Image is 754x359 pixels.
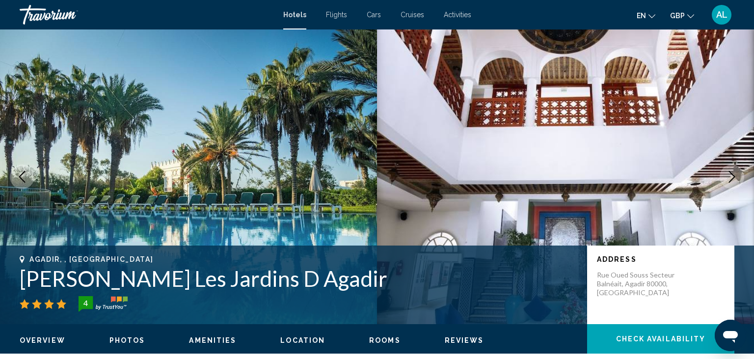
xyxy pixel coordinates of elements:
button: Rooms [369,336,401,345]
p: Address [597,255,725,263]
a: Activities [444,11,471,19]
button: Location [280,336,325,345]
span: GBP [670,12,685,20]
button: Next image [720,165,744,189]
span: Location [280,336,325,344]
a: Flights [326,11,347,19]
span: Photos [109,336,145,344]
div: 4 [76,297,95,309]
button: Photos [109,336,145,345]
p: Rue Oued Souss Secteur Balnéait, Agadir 80000, [GEOGRAPHIC_DATA] [597,271,675,297]
button: Change language [637,8,655,23]
span: AL [716,10,727,20]
button: Reviews [445,336,484,345]
span: Rooms [369,336,401,344]
span: Amenities [189,336,236,344]
button: Previous image [10,165,34,189]
span: Overview [20,336,65,344]
button: Amenities [189,336,236,345]
span: Reviews [445,336,484,344]
button: User Menu [709,4,734,25]
button: Check Availability [587,324,734,354]
a: Hotels [283,11,306,19]
a: Cruises [401,11,424,19]
span: Agadir, , [GEOGRAPHIC_DATA] [29,255,153,263]
iframe: Button to launch messaging window [715,320,746,351]
button: Change currency [670,8,694,23]
a: Cars [367,11,381,19]
h1: [PERSON_NAME] Les Jardins D Agadir [20,266,577,291]
button: Overview [20,336,65,345]
span: en [637,12,646,20]
a: Travorium [20,5,273,25]
span: Check Availability [616,335,706,343]
img: trustyou-badge-hor.svg [79,296,128,312]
